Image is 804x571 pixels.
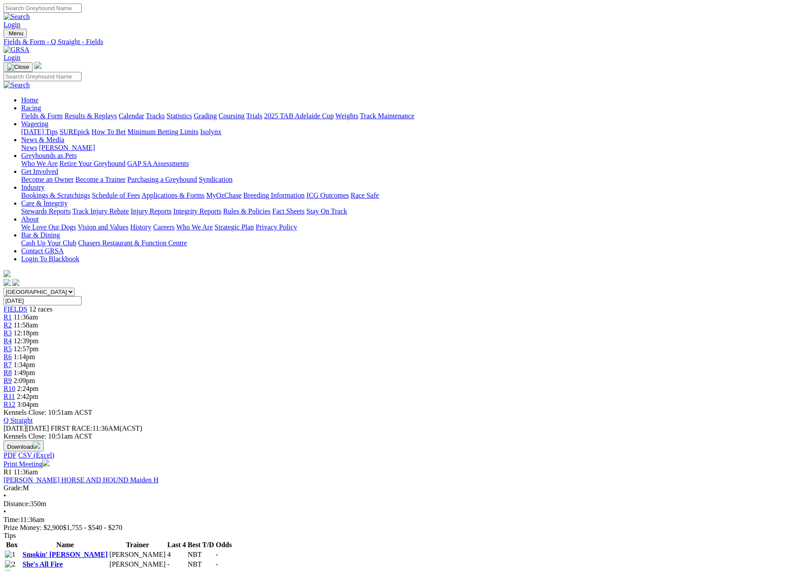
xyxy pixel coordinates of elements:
[21,207,71,215] a: Stewards Reports
[21,128,800,136] div: Wagering
[75,176,126,183] a: Become a Trainer
[63,524,123,531] span: $1,755 - $540 - $270
[21,136,64,143] a: News & Media
[246,112,262,120] a: Trials
[4,500,800,508] div: 350m
[21,144,800,152] div: News & Media
[4,424,26,432] span: [DATE]
[127,160,189,167] a: GAP SA Assessments
[127,128,198,135] a: Minimum Betting Limits
[4,516,800,524] div: 11:36am
[21,215,39,223] a: About
[215,541,232,549] th: Odds
[21,192,800,199] div: Industry
[4,361,12,368] a: R7
[4,369,12,376] a: R8
[4,516,20,523] span: Time:
[17,393,38,400] span: 2:42pm
[21,231,60,239] a: Bar & Dining
[42,459,49,466] img: printer.svg
[176,223,213,231] a: Who We Are
[22,560,63,568] a: She's All Fire
[21,223,800,231] div: About
[21,192,90,199] a: Bookings & Scratchings
[4,451,16,459] a: PDF
[272,207,305,215] a: Fact Sheets
[4,38,800,46] a: Fields & Form - Q Straight - Fields
[4,353,12,361] a: R6
[21,128,58,135] a: [DATE] Tips
[216,560,218,568] span: -
[4,385,15,392] a: R10
[4,393,15,400] span: R11
[167,541,186,549] th: Last 4
[4,46,30,54] img: GRSA
[34,62,41,69] img: logo-grsa-white.png
[216,551,218,558] span: -
[4,345,12,353] a: R5
[4,29,27,38] button: Toggle navigation
[109,541,166,549] th: Trainer
[51,424,142,432] span: 11:36AM(ACST)
[21,176,74,183] a: Become an Owner
[60,128,89,135] a: SUREpick
[21,207,800,215] div: Care & Integrity
[5,551,15,559] img: 1
[92,192,140,199] a: Schedule of Fees
[4,500,30,507] span: Distance:
[130,223,151,231] a: History
[173,207,221,215] a: Integrity Reports
[167,550,186,559] td: 4
[51,424,92,432] span: FIRST RACE:
[22,551,108,558] a: Smokin' [PERSON_NAME]
[4,4,82,13] input: Search
[4,432,800,440] div: Kennels Close: 10:51am ACST
[4,72,82,81] input: Search
[4,62,33,72] button: Toggle navigation
[4,468,12,476] span: R1
[4,305,27,313] a: FIELDS
[256,223,297,231] a: Privacy Policy
[21,160,58,167] a: Who We Are
[4,21,20,28] a: Login
[200,128,221,135] a: Isolynx
[109,560,166,569] td: [PERSON_NAME]
[14,369,35,376] span: 1:49pm
[199,176,232,183] a: Syndication
[64,112,117,120] a: Results & Replays
[4,54,20,61] a: Login
[306,207,347,215] a: Stay On Track
[109,550,166,559] td: [PERSON_NAME]
[4,532,16,539] span: Tips
[4,401,15,408] a: R12
[335,112,358,120] a: Weights
[17,401,39,408] span: 3:04pm
[21,184,45,191] a: Industry
[4,377,12,384] a: R9
[167,112,192,120] a: Statistics
[22,541,108,549] th: Name
[4,296,82,305] input: Select date
[6,541,18,548] span: Box
[153,223,175,231] a: Careers
[243,192,305,199] a: Breeding Information
[5,560,15,568] img: 2
[206,192,242,199] a: MyOzChase
[21,176,800,184] div: Get Involved
[21,199,68,207] a: Care & Integrity
[215,223,254,231] a: Strategic Plan
[14,361,35,368] span: 1:34pm
[14,468,38,476] span: 11:36am
[4,508,6,515] span: •
[12,279,19,286] img: twitter.svg
[21,112,800,120] div: Racing
[78,223,128,231] a: Vision and Values
[14,329,39,337] span: 12:18pm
